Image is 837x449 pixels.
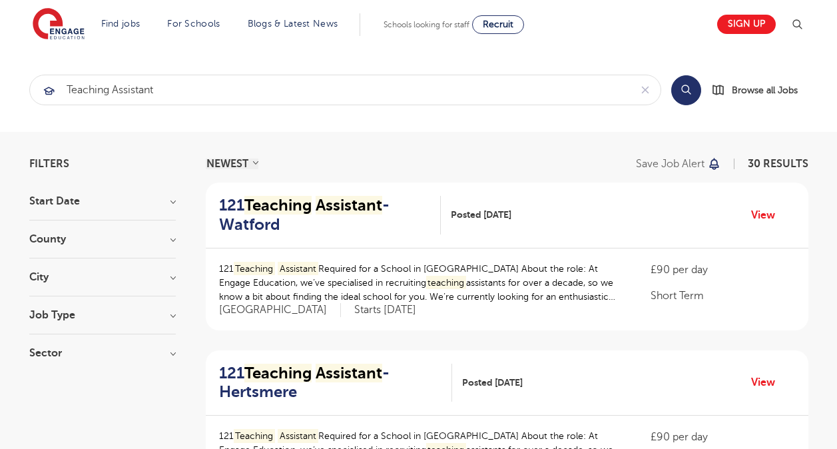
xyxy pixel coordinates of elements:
span: Filters [29,159,69,169]
span: 30 RESULTS [748,158,808,170]
a: View [751,207,785,224]
mark: Teaching [234,429,276,443]
button: Clear [630,75,661,105]
mark: Teaching [244,196,312,215]
a: Recruit [472,15,524,34]
a: View [751,374,785,391]
a: Sign up [717,15,776,34]
span: Schools looking for staff [384,20,469,29]
button: Save job alert [636,159,722,169]
p: Starts [DATE] [354,303,416,317]
a: 121Teaching Assistant- Watford [219,196,441,234]
h3: Job Type [29,310,176,320]
h2: 121 - Hertsmere [219,364,442,402]
h3: City [29,272,176,282]
img: Engage Education [33,8,85,41]
h2: 121 - Watford [219,196,430,234]
button: Search [671,75,701,105]
mark: teaching [426,276,467,290]
p: Save job alert [636,159,704,169]
mark: Assistant [278,429,318,443]
a: Browse all Jobs [712,83,808,98]
a: Blogs & Latest News [248,19,338,29]
a: Find jobs [101,19,140,29]
p: Short Term [651,288,794,304]
p: £90 per day [651,429,794,445]
span: Posted [DATE] [451,208,511,222]
span: [GEOGRAPHIC_DATA] [219,303,341,317]
p: 121 Required for a School in [GEOGRAPHIC_DATA] About the role: At Engage Education, we’ve special... [219,262,625,304]
mark: Assistant [278,262,318,276]
span: Posted [DATE] [462,376,523,390]
input: Submit [30,75,630,105]
mark: Assistant [316,364,382,382]
span: Recruit [483,19,513,29]
a: For Schools [167,19,220,29]
mark: Assistant [316,196,382,215]
h3: Start Date [29,196,176,207]
h3: Sector [29,348,176,358]
p: £90 per day [651,262,794,278]
span: Browse all Jobs [732,83,798,98]
mark: Teaching [234,262,276,276]
a: 121Teaching Assistant- Hertsmere [219,364,453,402]
div: Submit [29,75,661,105]
mark: Teaching [244,364,312,382]
h3: County [29,234,176,244]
